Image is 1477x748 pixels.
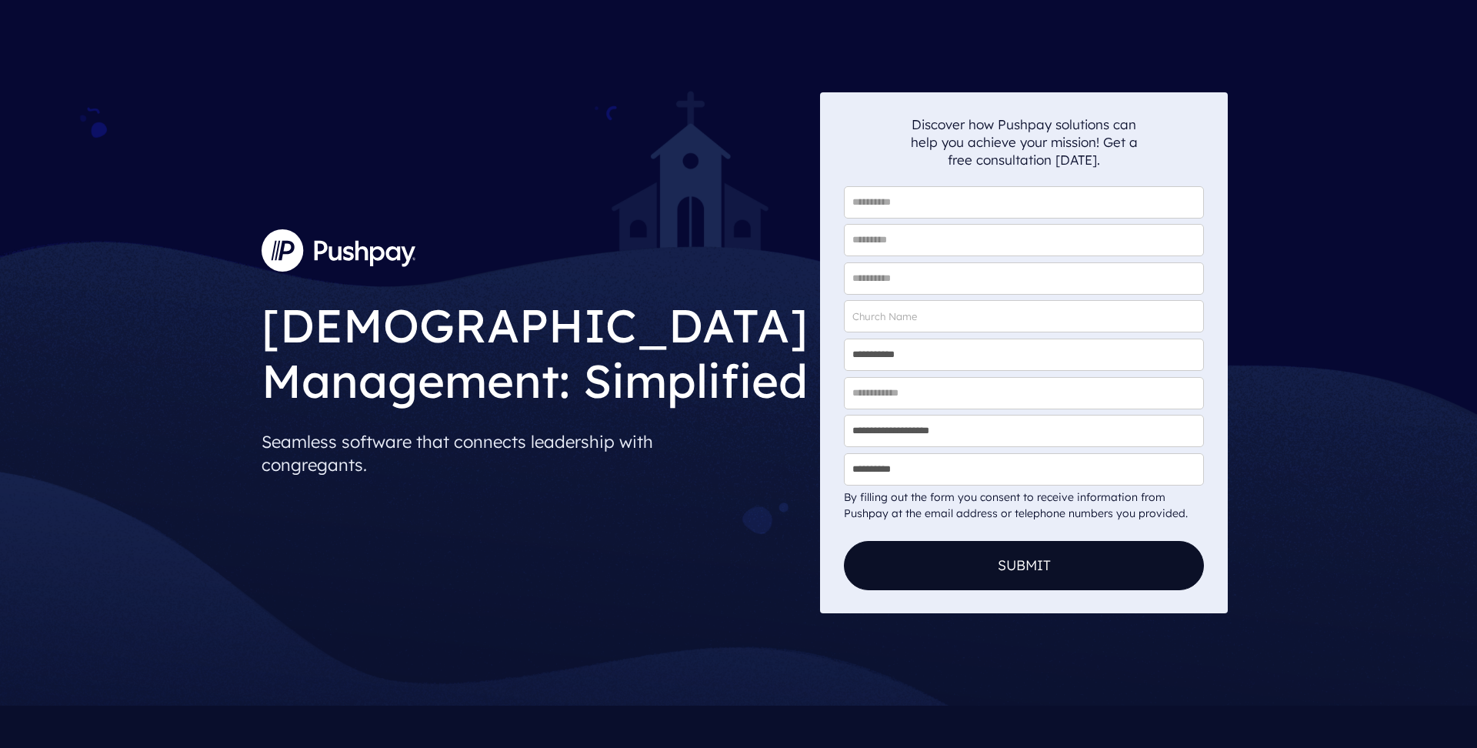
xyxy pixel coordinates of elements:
[844,541,1204,590] button: Submit
[844,300,1204,332] input: Church Name
[262,286,808,412] h1: [DEMOGRAPHIC_DATA] Management: Simplified
[910,115,1138,169] p: Discover how Pushpay solutions can help you achieve your mission! Get a free consultation [DATE].
[262,424,808,483] p: Seamless software that connects leadership with congregants.
[844,489,1204,522] div: By filling out the form you consent to receive information from Pushpay at the email address or t...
